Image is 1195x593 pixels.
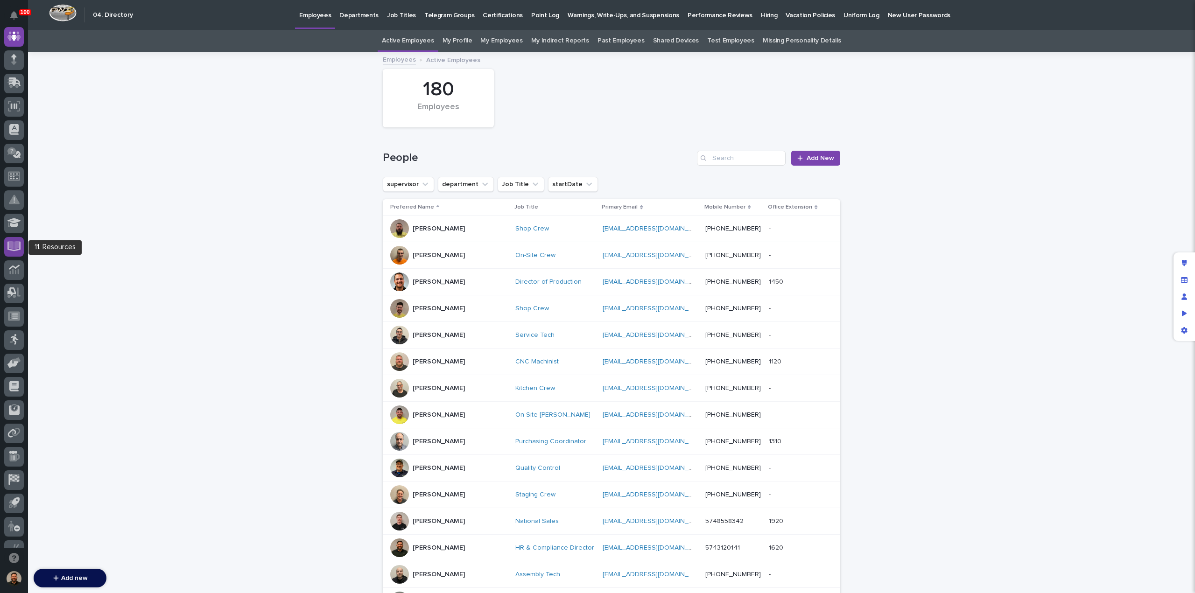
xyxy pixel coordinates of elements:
a: Purchasing Coordinator [515,438,586,446]
a: Active Employees [382,30,434,52]
p: [PERSON_NAME] [413,278,465,286]
tr: [PERSON_NAME]Shop Crew [EMAIL_ADDRESS][DOMAIN_NAME] [PHONE_NUMBER]-- [383,216,840,242]
a: Assembly Tech [515,571,560,579]
a: 📖Help Docs [6,146,55,163]
div: Manage users [1176,288,1193,305]
p: [PERSON_NAME] [413,491,465,499]
p: Active Employees [426,54,480,64]
button: Notifications [4,6,24,25]
p: [PERSON_NAME] [413,438,465,446]
p: How can we help? [9,52,170,67]
p: [PERSON_NAME] [413,517,465,525]
a: Shop Crew [515,305,549,313]
p: [PERSON_NAME] [413,544,465,552]
a: 5743120141 [705,544,740,551]
tr: [PERSON_NAME]Kitchen Crew [EMAIL_ADDRESS][DOMAIN_NAME] [PHONE_NUMBER]-- [383,375,840,402]
div: Employees [399,102,478,122]
tr: [PERSON_NAME]National Sales [EMAIL_ADDRESS][DOMAIN_NAME] 574855834219201920 [383,508,840,535]
button: Open support chat [4,548,24,568]
a: [EMAIL_ADDRESS][DOMAIN_NAME] [603,465,708,471]
p: - [769,462,773,472]
a: [EMAIL_ADDRESS][DOMAIN_NAME] [603,332,708,338]
tr: [PERSON_NAME]CNC Machinist [EMAIL_ADDRESS][DOMAIN_NAME] [PHONE_NUMBER]11201120 [383,349,840,375]
p: 100 [21,9,30,15]
a: [EMAIL_ADDRESS][DOMAIN_NAME] [603,358,708,365]
a: [EMAIL_ADDRESS][DOMAIN_NAME] [603,544,708,551]
p: 1120 [769,356,783,366]
a: [PHONE_NUMBER] [705,332,761,338]
tr: [PERSON_NAME]Director of Production [EMAIL_ADDRESS][DOMAIN_NAME] [PHONE_NUMBER]14501450 [383,269,840,295]
a: [EMAIL_ADDRESS][DOMAIN_NAME] [603,571,708,578]
a: My Profile [443,30,472,52]
p: - [769,489,773,499]
a: [EMAIL_ADDRESS][DOMAIN_NAME] [603,518,708,524]
p: Job Title [514,202,538,212]
a: Service Tech [515,331,555,339]
span: Onboarding Call [68,150,119,159]
a: [PHONE_NUMBER] [705,385,761,391]
h2: 04. Directory [93,11,133,19]
a: Kitchen Crew [515,384,555,392]
div: Preview as [1176,305,1193,322]
tr: [PERSON_NAME]Quality Control [EMAIL_ADDRESS][DOMAIN_NAME] [PHONE_NUMBER]-- [383,455,840,481]
a: Missing Personality Details [763,30,841,52]
a: [EMAIL_ADDRESS][DOMAIN_NAME] [603,438,708,445]
a: National Sales [515,517,559,525]
a: Shop Crew [515,225,549,233]
tr: [PERSON_NAME]Shop Crew [EMAIL_ADDRESS][DOMAIN_NAME] [PHONE_NUMBER]-- [383,295,840,322]
tr: [PERSON_NAME]Assembly Tech [EMAIL_ADDRESS][DOMAIN_NAME] [PHONE_NUMBER]-- [383,561,840,588]
a: Staging Crew [515,491,555,499]
a: [PHONE_NUMBER] [705,305,761,312]
a: [EMAIL_ADDRESS][DOMAIN_NAME] [603,305,708,312]
a: [EMAIL_ADDRESS][DOMAIN_NAME] [603,412,708,418]
div: Manage fields and data [1176,272,1193,288]
a: Shared Devices [653,30,699,52]
p: Mobile Number [704,202,745,212]
a: [PHONE_NUMBER] [705,465,761,471]
button: users-avatar [4,569,24,588]
p: - [769,250,773,259]
tr: [PERSON_NAME]Purchasing Coordinator [EMAIL_ADDRESS][DOMAIN_NAME] [PHONE_NUMBER]13101310 [383,428,840,455]
p: - [769,383,773,392]
p: Primary Email [602,202,638,212]
a: [PHONE_NUMBER] [705,491,761,498]
a: [PHONE_NUMBER] [705,412,761,418]
a: 🔗Onboarding Call [55,146,123,163]
div: Search [697,151,786,166]
p: Office Extension [768,202,812,212]
a: On-Site [PERSON_NAME] [515,411,590,419]
img: 1736555164131-43832dd5-751b-4058-ba23-39d91318e5a0 [9,104,26,120]
p: Welcome 👋 [9,37,170,52]
a: Director of Production [515,278,582,286]
p: [PERSON_NAME] [413,251,465,259]
p: [PERSON_NAME] [413,384,465,392]
a: Employees [383,54,416,64]
a: [PHONE_NUMBER] [705,438,761,445]
a: My Indirect Reports [531,30,589,52]
p: [PERSON_NAME] [413,225,465,233]
tr: [PERSON_NAME]On-Site [PERSON_NAME] [EMAIL_ADDRESS][DOMAIN_NAME] [PHONE_NUMBER]-- [383,402,840,428]
button: supervisor [383,177,434,192]
p: 1450 [769,276,785,286]
img: Stacker [9,9,28,28]
p: [PERSON_NAME] [413,571,465,579]
span: Help Docs [19,150,51,159]
p: - [769,409,773,419]
p: Preferred Name [390,202,434,212]
a: [EMAIL_ADDRESS][DOMAIN_NAME] [603,385,708,391]
p: [PERSON_NAME] [413,305,465,313]
div: 🔗 [58,151,66,158]
div: Notifications100 [12,11,24,26]
p: [PERSON_NAME] [413,358,465,366]
p: - [769,223,773,233]
a: [PHONE_NUMBER] [705,252,761,258]
a: [EMAIL_ADDRESS][DOMAIN_NAME] [603,491,708,498]
tr: [PERSON_NAME]HR & Compliance Director [EMAIL_ADDRESS][DOMAIN_NAME] 574312014116201620 [383,535,840,561]
img: Workspace Logo [49,4,77,21]
p: - [769,329,773,339]
a: [EMAIL_ADDRESS][DOMAIN_NAME] [603,225,708,232]
a: [EMAIL_ADDRESS][DOMAIN_NAME] [603,279,708,285]
div: App settings [1176,322,1193,339]
a: HR & Compliance Director [515,544,594,552]
a: [PHONE_NUMBER] [705,358,761,365]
